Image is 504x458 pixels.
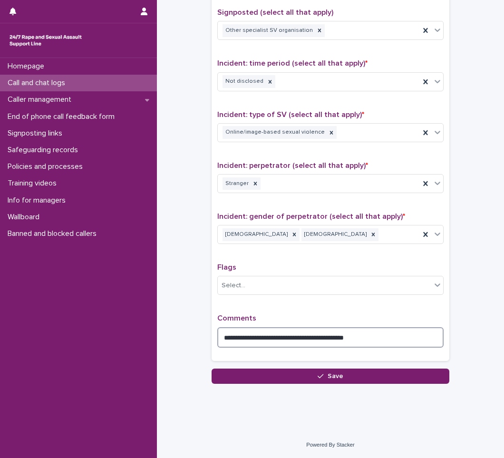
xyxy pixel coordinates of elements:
span: Incident: type of SV (select all that apply) [217,111,364,118]
p: Policies and processes [4,162,90,171]
div: Online/image-based sexual violence [223,126,326,139]
span: Incident: gender of perpetrator (select all that apply) [217,213,405,220]
a: Powered By Stacker [306,442,354,448]
p: Training videos [4,179,64,188]
p: Safeguarding records [4,146,86,155]
div: [DEMOGRAPHIC_DATA] [301,228,368,241]
span: Signposted (select all that apply) [217,9,333,16]
p: Signposting links [4,129,70,138]
span: Incident: perpetrator (select all that apply) [217,162,368,169]
div: Stranger [223,177,250,190]
p: End of phone call feedback form [4,112,122,121]
p: Wallboard [4,213,47,222]
div: Select... [222,281,245,291]
div: Other specialist SV organisation [223,24,314,37]
p: Info for managers [4,196,73,205]
div: [DEMOGRAPHIC_DATA] [223,228,289,241]
p: Banned and blocked callers [4,229,104,238]
span: Save [328,373,343,380]
button: Save [212,369,449,384]
p: Homepage [4,62,52,71]
p: Call and chat logs [4,78,73,88]
img: rhQMoQhaT3yELyF149Cw [8,31,84,50]
span: Flags [217,263,236,271]
span: Incident: time period (select all that apply) [217,59,368,67]
div: Not disclosed [223,75,265,88]
span: Comments [217,314,256,322]
p: Caller management [4,95,79,104]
